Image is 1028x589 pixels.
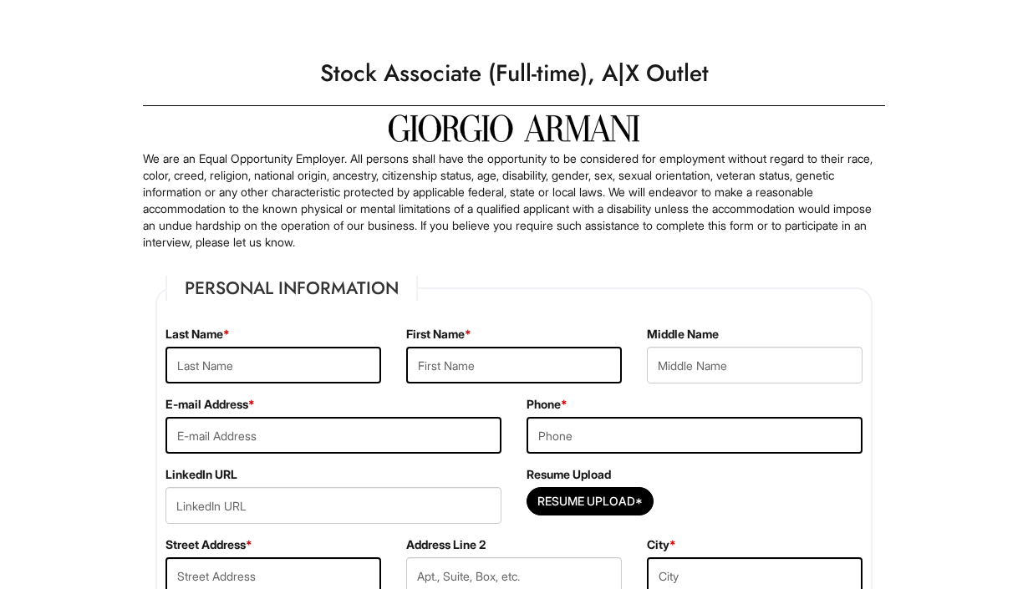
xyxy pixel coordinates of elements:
label: Middle Name [647,326,719,343]
input: Last Name [165,347,381,383]
input: E-mail Address [165,417,501,454]
img: Giorgio Armani [389,114,639,142]
label: E-mail Address [165,396,255,413]
input: Phone [527,417,863,454]
label: Address Line 2 [406,536,486,553]
label: LinkedIn URL [165,466,237,483]
input: Middle Name [647,347,863,383]
legend: Personal Information [165,276,418,301]
label: Last Name [165,326,230,343]
label: First Name [406,326,471,343]
label: City [647,536,676,553]
label: Street Address [165,536,252,553]
button: Resume Upload*Resume Upload* [527,487,654,515]
input: LinkedIn URL [165,487,501,524]
input: First Name [406,347,622,383]
label: Resume Upload [527,466,611,483]
p: We are an Equal Opportunity Employer. All persons shall have the opportunity to be considered for... [143,150,885,251]
h1: Stock Associate (Full-time), A|X Outlet [135,50,893,97]
label: Phone [527,396,567,413]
